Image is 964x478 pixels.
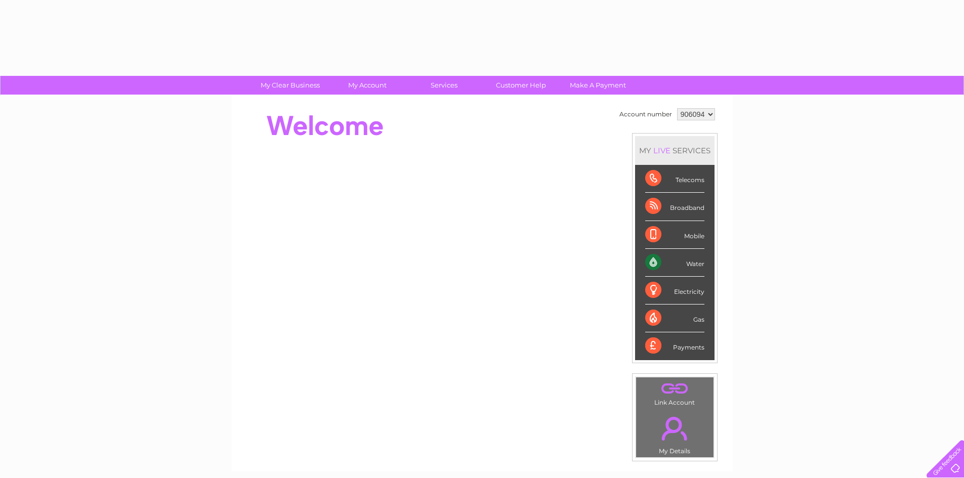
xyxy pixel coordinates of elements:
[479,76,563,95] a: Customer Help
[325,76,409,95] a: My Account
[635,136,715,165] div: MY SERVICES
[645,249,704,277] div: Water
[402,76,486,95] a: Services
[636,408,714,458] td: My Details
[645,332,704,360] div: Payments
[639,411,711,446] a: .
[645,193,704,221] div: Broadband
[651,146,673,155] div: LIVE
[248,76,332,95] a: My Clear Business
[556,76,640,95] a: Make A Payment
[617,106,675,123] td: Account number
[645,165,704,193] div: Telecoms
[636,377,714,409] td: Link Account
[645,221,704,249] div: Mobile
[645,305,704,332] div: Gas
[645,277,704,305] div: Electricity
[639,380,711,398] a: .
